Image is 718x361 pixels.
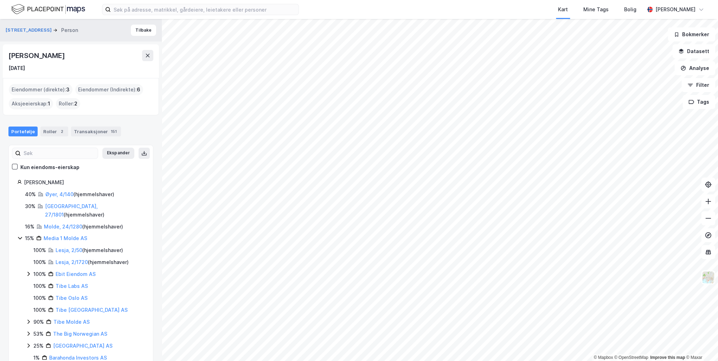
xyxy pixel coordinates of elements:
[61,26,78,34] div: Person
[56,307,128,313] a: Tibe [GEOGRAPHIC_DATA] AS
[25,223,34,231] div: 16%
[24,178,145,187] div: [PERSON_NAME]
[44,223,123,231] div: ( hjemmelshaver )
[8,64,25,72] div: [DATE]
[21,148,98,159] input: Søk
[53,319,90,325] a: Tibe Molde AS
[56,283,88,289] a: Tibe Labs AS
[56,98,80,109] div: Roller :
[33,342,44,350] div: 25%
[75,84,143,95] div: Eiendommer (Indirekte) :
[66,85,70,94] span: 3
[9,98,53,109] div: Aksjeeierskap :
[8,127,38,136] div: Portefølje
[668,27,715,41] button: Bokmerker
[71,127,121,136] div: Transaksjoner
[701,271,715,284] img: Z
[49,355,107,361] a: Barahonda Investors AS
[131,25,156,36] button: Tilbake
[53,331,107,337] a: The Big Norwegian AS
[102,148,134,159] button: Ekspander
[674,61,715,75] button: Analyse
[56,295,88,301] a: Tibe Oslo AS
[45,203,98,218] a: [GEOGRAPHIC_DATA], 27/1801
[682,95,715,109] button: Tags
[44,235,87,241] a: Media 1 Molde AS
[25,234,34,243] div: 15%
[33,270,46,278] div: 100%
[25,202,36,211] div: 30%
[624,5,636,14] div: Bolig
[672,44,715,58] button: Datasett
[33,318,44,326] div: 90%
[111,4,299,15] input: Søk på adresse, matrikkel, gårdeiere, leietakere eller personer
[683,327,718,361] iframe: Chat Widget
[45,202,145,219] div: ( hjemmelshaver )
[56,247,82,253] a: Lesja, 2/50
[56,258,129,266] div: ( hjemmelshaver )
[9,84,72,95] div: Eiendommer (direkte) :
[33,330,44,338] div: 53%
[33,306,46,314] div: 100%
[655,5,695,14] div: [PERSON_NAME]
[681,78,715,92] button: Filter
[137,85,140,94] span: 6
[33,294,46,302] div: 100%
[48,99,50,108] span: 1
[56,259,88,265] a: Lesja, 2/1720
[53,343,113,349] a: [GEOGRAPHIC_DATA] AS
[20,163,79,172] div: Kun eiendoms-eierskap
[56,271,96,277] a: Ebit Eiendom AS
[8,50,66,61] div: [PERSON_NAME]
[650,355,685,360] a: Improve this map
[45,190,114,199] div: ( hjemmelshaver )
[6,27,53,34] button: [STREET_ADDRESS]
[11,3,85,15] img: logo.f888ab2527a4732fd821a326f86c7f29.svg
[614,355,648,360] a: OpenStreetMap
[44,224,82,230] a: Molde, 24/1280
[583,5,609,14] div: Mine Tags
[58,128,65,135] div: 2
[56,246,123,254] div: ( hjemmelshaver )
[683,327,718,361] div: Kontrollprogram for chat
[25,190,36,199] div: 40%
[33,258,46,266] div: 100%
[594,355,613,360] a: Mapbox
[109,128,118,135] div: 151
[74,99,77,108] span: 2
[33,282,46,290] div: 100%
[45,191,73,197] a: Øyer, 4/140
[558,5,568,14] div: Kart
[40,127,68,136] div: Roller
[33,246,46,254] div: 100%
